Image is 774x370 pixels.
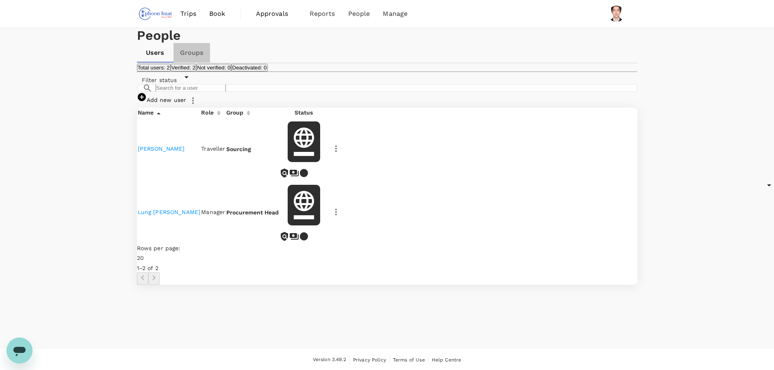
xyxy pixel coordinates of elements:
a: Groups [173,43,210,63]
span: Help Centre [432,357,462,363]
img: Ye Hong Sean Wong [608,6,624,22]
span: People [348,9,370,19]
p: 1–2 of 2 [137,264,180,272]
input: Search for a user [156,84,226,92]
span: Privacy Policy [353,357,386,363]
span: Trips [180,9,196,19]
button: Sourcing [226,146,251,153]
img: Phoon Huat PTE. LTD. [137,5,174,23]
span: Reports [310,9,335,19]
div: Group [223,105,244,117]
a: Add new user [137,97,186,103]
a: Users [137,43,173,63]
p: Rows per page: [137,244,180,252]
div: 20 [137,252,190,264]
a: Help Centre [432,355,462,364]
div: Role [198,105,214,117]
a: Terms of Use [393,355,425,364]
h1: People [137,28,637,43]
span: Manage [383,9,408,19]
button: Go to previous page [137,272,148,285]
button: Procurement Head [226,210,279,216]
span: Approvals [256,9,297,19]
th: Status [280,108,328,117]
a: Privacy Policy [353,355,386,364]
div: Name [134,105,154,117]
a: Lung [PERSON_NAME] [138,209,201,215]
a: [PERSON_NAME] [138,145,185,152]
span: Filter status [137,77,182,83]
span: Version 3.49.2 [313,356,346,364]
iframe: Button to launch messaging window [7,338,33,364]
span: Manager [201,209,225,215]
span: Terms of Use [393,357,425,363]
span: Book [209,9,225,19]
button: Not verified: 0 [196,64,231,71]
button: Verified: 2 [171,64,196,71]
button: Go to next page [148,272,160,285]
button: Total users: 2 [137,64,171,71]
span: Traveller [201,145,225,152]
button: Deactivated: 0 [231,64,267,71]
div: Filter status [137,72,637,84]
